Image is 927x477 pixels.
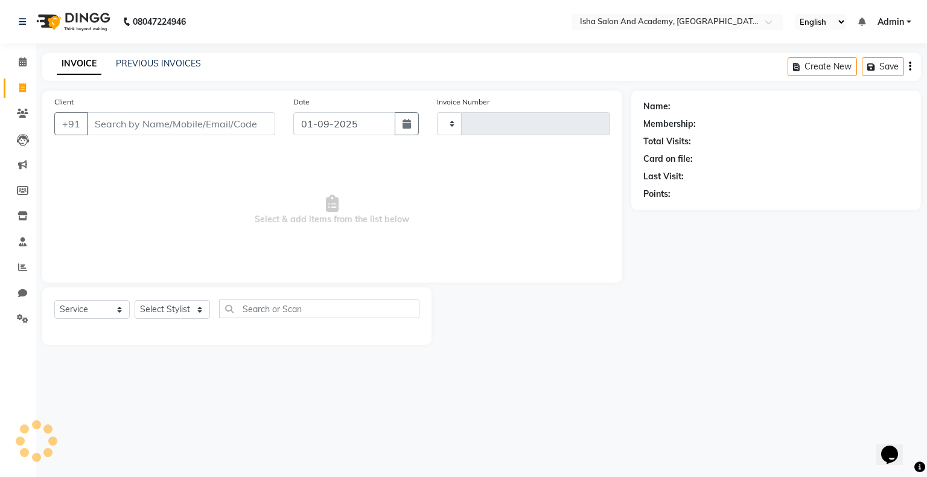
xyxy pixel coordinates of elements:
button: Save [862,57,904,76]
div: Membership: [643,118,696,130]
input: Search or Scan [219,299,419,318]
button: Create New [788,57,857,76]
img: logo [31,5,113,39]
div: Last Visit: [643,170,684,183]
div: Points: [643,188,671,200]
div: Name: [643,100,671,113]
a: INVOICE [57,53,101,75]
a: PREVIOUS INVOICES [116,58,201,69]
button: +91 [54,112,88,135]
span: Select & add items from the list below [54,150,610,271]
span: Admin [878,16,904,28]
iframe: chat widget [876,429,915,465]
label: Invoice Number [437,97,489,107]
div: Card on file: [643,153,693,165]
div: Total Visits: [643,135,691,148]
label: Client [54,97,74,107]
input: Search by Name/Mobile/Email/Code [87,112,275,135]
b: 08047224946 [133,5,186,39]
label: Date [293,97,310,107]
